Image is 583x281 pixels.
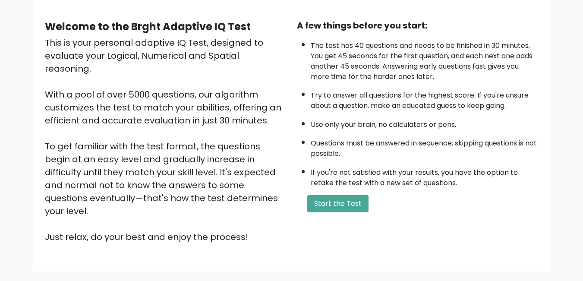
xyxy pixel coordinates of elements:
li: The test has 40 questions and needs to be finished in 30 minutes. You get 45 seconds for the firs... [311,36,539,82]
li: Use only your brain, no calculators or pens. [311,115,539,130]
b: Welcome to the Brght Adaptive IQ Test [45,19,251,34]
li: Try to answer all questions for the highest score. If you're unsure about a question, make an edu... [311,86,539,111]
li: If you're not satisfied with your results, you have the option to retake the test with a new set ... [311,163,539,188]
div: This is your personal adaptive IQ Test, designed to evaluate your Logical, Numerical and Spatial ... [45,36,287,243]
button: Start the Test [307,195,369,212]
div: A few things before you start: [297,19,539,32]
li: Questions must be answered in sequence; skipping questions is not possible. [311,134,539,159]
